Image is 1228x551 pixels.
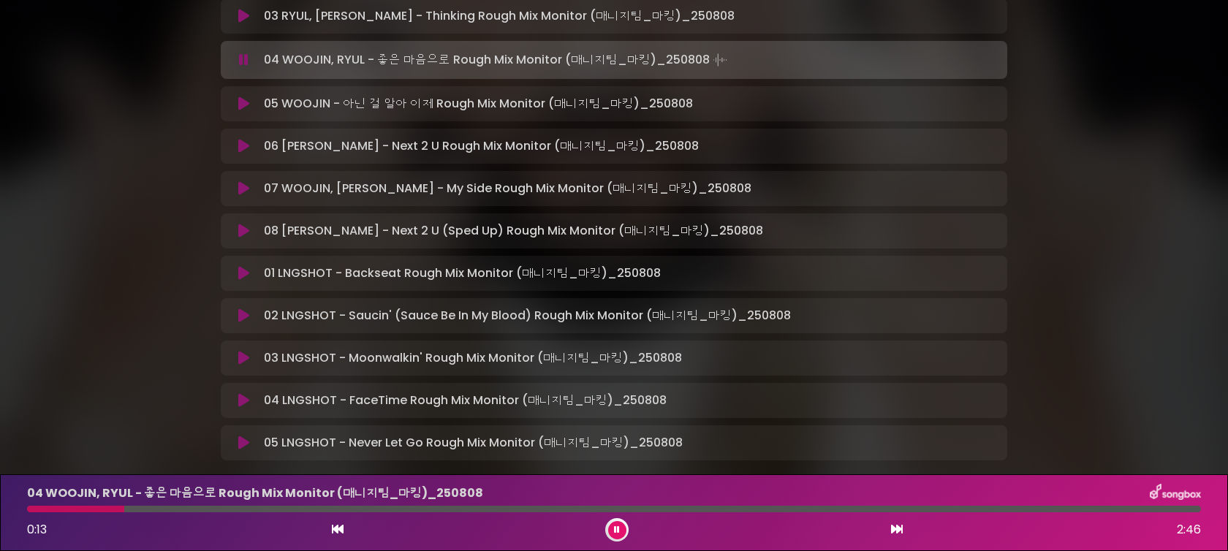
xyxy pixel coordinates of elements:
p: 04 WOOJIN, RYUL - 좋은 마음으로 Rough Mix Monitor (매니지팀_마킹)_250808 [264,50,730,70]
p: 08 [PERSON_NAME] - Next 2 U (Sped Up) Rough Mix Monitor (매니지팀_마킹)_250808 [264,222,763,240]
p: 04 LNGSHOT - FaceTime Rough Mix Monitor (매니지팀_마킹)_250808 [264,392,667,409]
p: 05 LNGSHOT - Never Let Go Rough Mix Monitor (매니지팀_마킹)_250808 [264,434,683,452]
p: 03 RYUL, [PERSON_NAME] - Thinking Rough Mix Monitor (매니지팀_마킹)_250808 [264,7,735,25]
p: 04 WOOJIN, RYUL - 좋은 마음으로 Rough Mix Monitor (매니지팀_마킹)_250808 [27,484,483,502]
p: 01 LNGSHOT - Backseat Rough Mix Monitor (매니지팀_마킹)_250808 [264,265,661,282]
p: 07 WOOJIN, [PERSON_NAME] - My Side Rough Mix Monitor (매니지팀_마킹)_250808 [264,180,751,197]
p: 02 LNGSHOT - Saucin' (Sauce Be In My Blood) Rough Mix Monitor (매니지팀_마킹)_250808 [264,307,791,324]
img: waveform4.gif [710,50,730,70]
p: 06 [PERSON_NAME] - Next 2 U Rough Mix Monitor (매니지팀_마킹)_250808 [264,137,699,155]
img: songbox-logo-white.png [1150,484,1201,503]
p: 05 WOOJIN - 아닌 걸 알아 이제 Rough Mix Monitor (매니지팀_마킹)_250808 [264,95,693,113]
p: 03 LNGSHOT - Moonwalkin' Rough Mix Monitor (매니지팀_마킹)_250808 [264,349,682,367]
